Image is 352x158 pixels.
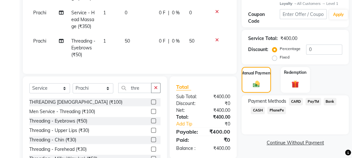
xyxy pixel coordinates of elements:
[29,127,89,134] div: Threading - Upper Lips (₹30)
[280,1,342,7] div: All Customers → Level 1
[171,93,203,100] div: Sub Total:
[324,98,336,105] span: Bank
[29,108,95,115] div: Men Service - Threading (₹100)
[203,128,235,136] div: ₹400.00
[168,38,169,45] span: |
[280,1,297,6] strong: Loyalty →
[159,38,165,45] span: 0 F
[248,46,268,53] div: Discount:
[267,107,286,114] span: PhonePe
[29,146,87,153] div: Threading - Forehead (₹30)
[171,100,203,107] div: Discount:
[280,35,297,42] div: ₹400.00
[203,93,235,100] div: ₹400.00
[176,84,191,90] span: Total
[248,98,286,105] span: Payment Methods
[159,9,165,16] span: 0 F
[71,10,94,29] span: Service - Head Massage (₹350)
[125,10,127,16] span: 0
[171,114,203,121] div: Total:
[305,98,321,105] span: PayTM
[289,79,301,88] img: _gift.svg
[284,70,306,75] label: Redemption
[280,9,327,19] input: Enter Offer / Coupon Code
[243,139,347,146] a: Continue Without Payment
[171,128,203,136] div: Payable:
[172,38,180,45] span: 0 %
[203,136,235,144] div: ₹0
[203,145,235,152] div: ₹400.00
[280,46,301,52] label: Percentage
[172,9,180,16] span: 0 %
[251,80,262,88] img: _cash.svg
[289,98,303,105] span: CARD
[171,107,203,114] div: Net:
[171,121,208,127] a: Add Tip
[103,38,106,44] span: 1
[241,70,272,76] label: Manual Payment
[203,100,235,107] div: ₹0
[118,83,151,93] input: Search or Scan
[209,121,235,127] div: ₹0
[29,118,87,125] div: Threading - Eyebrows (₹50)
[189,38,194,44] span: 50
[171,145,203,152] div: Balance :
[280,54,289,60] label: Fixed
[171,136,203,144] div: Paid:
[203,114,235,121] div: ₹400.00
[168,9,169,16] span: |
[248,35,278,42] div: Service Total:
[71,38,95,58] span: Threading - Eyebrows (₹50)
[248,11,279,25] div: Coupon Code
[33,10,46,16] span: Prachi
[29,99,122,106] div: THREADING [DEMOGRAPHIC_DATA] (₹100)
[125,38,130,44] span: 50
[29,137,76,143] div: Threading - Chin (₹30)
[33,38,46,44] span: Prachi
[251,107,265,114] span: CASH
[329,10,348,20] button: Apply
[103,10,106,16] span: 1
[203,107,235,114] div: ₹400.00
[189,10,192,16] span: 0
